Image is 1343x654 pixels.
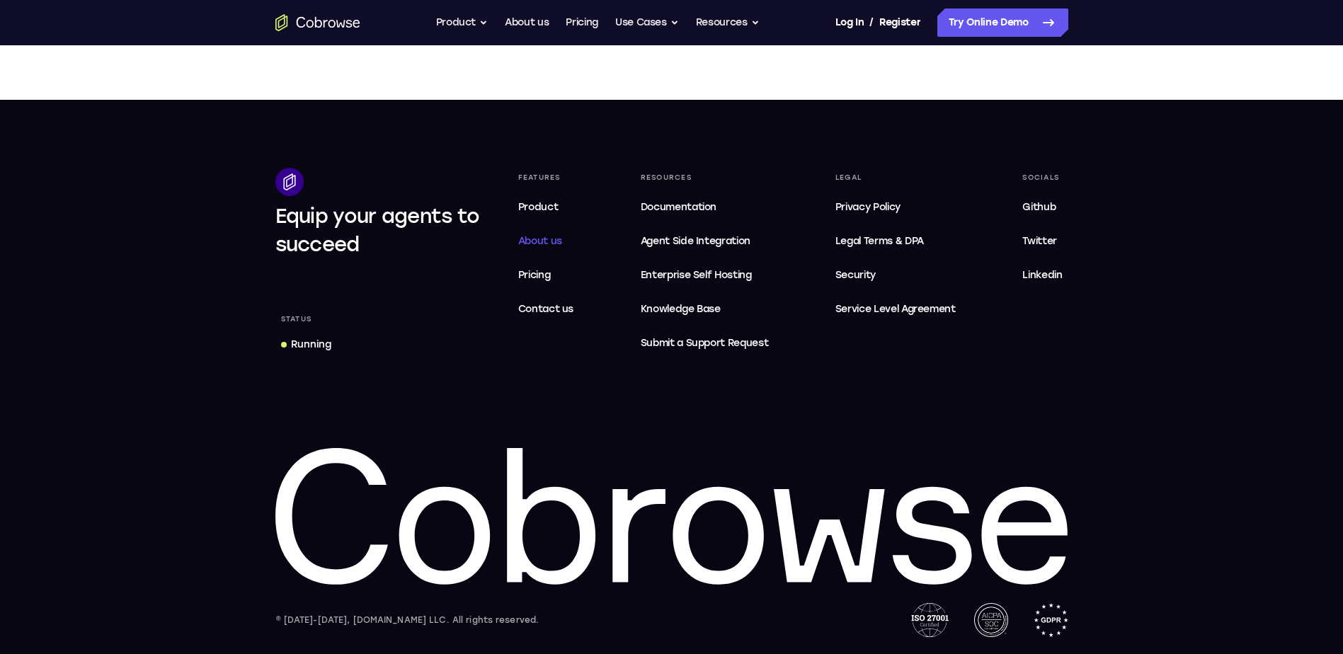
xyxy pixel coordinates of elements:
a: Privacy Policy [830,193,961,222]
a: About us [505,8,549,37]
span: Service Level Agreement [835,301,956,318]
a: Submit a Support Request [635,329,775,357]
div: Features [513,168,580,188]
a: Try Online Demo [937,8,1068,37]
span: Pricing [518,269,551,281]
a: Agent Side Integration [635,227,775,256]
a: Log In [835,8,864,37]
span: / [869,14,874,31]
img: AICPA SOC [974,603,1008,637]
a: Legal Terms & DPA [830,227,961,256]
div: Running [291,338,331,352]
span: Documentation [641,201,716,213]
span: Submit a Support Request [641,335,769,352]
a: Running [275,332,337,357]
a: Pricing [566,8,598,37]
button: Resources [696,8,760,37]
a: Service Level Agreement [830,295,961,323]
span: Equip your agents to succeed [275,204,480,256]
span: Legal Terms & DPA [835,235,924,247]
a: Github [1017,193,1068,222]
span: Linkedin [1022,269,1062,281]
a: Go to the home page [275,14,360,31]
img: ISO [911,603,948,637]
span: Contact us [518,303,574,315]
div: © [DATE]-[DATE], [DOMAIN_NAME] LLC. All rights reserved. [275,613,539,627]
div: Resources [635,168,775,188]
a: About us [513,227,580,256]
span: Agent Side Integration [641,233,769,250]
span: Privacy Policy [835,201,901,213]
a: Security [830,261,961,289]
div: Legal [830,168,961,188]
div: Status [275,309,318,329]
div: Socials [1017,168,1068,188]
button: Product [436,8,488,37]
span: Twitter [1022,235,1057,247]
span: Github [1022,201,1056,213]
a: Linkedin [1017,261,1068,289]
span: Knowledge Base [641,303,721,315]
a: Contact us [513,295,580,323]
img: GDPR [1034,603,1068,637]
span: Security [835,269,876,281]
span: Product [518,201,559,213]
button: Use Cases [615,8,679,37]
a: Knowledge Base [635,295,775,323]
span: Enterprise Self Hosting [641,267,769,284]
a: Register [879,8,920,37]
a: Twitter [1017,227,1068,256]
a: Enterprise Self Hosting [635,261,775,289]
span: About us [518,235,562,247]
a: Product [513,193,580,222]
a: Documentation [635,193,775,222]
a: Pricing [513,261,580,289]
